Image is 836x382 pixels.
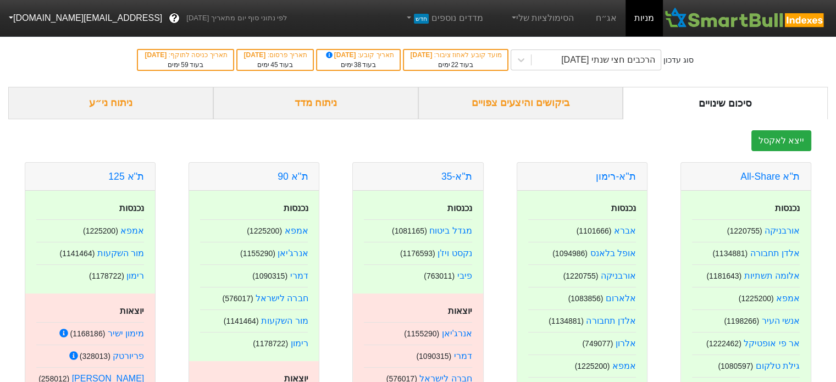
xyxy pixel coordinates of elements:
small: ( 1155290 ) [404,329,439,338]
a: אמפא [612,361,636,370]
div: בעוד ימים [243,60,308,70]
small: ( 1134881 ) [712,249,748,258]
a: אופל בלאנס [590,248,635,258]
small: ( 328013 ) [80,352,110,361]
a: אורבניקה [765,226,800,235]
small: ( 1225200 ) [83,226,118,235]
small: ( 1178722 ) [89,272,124,280]
a: אלומה תשתיות [744,271,800,280]
a: ת''א 90 [278,171,308,182]
a: אלרון [616,339,636,348]
a: פריורטק [113,351,144,361]
small: ( 576017 ) [222,294,253,303]
small: ( 1101666 ) [577,226,612,235]
strong: נכנסות [775,203,800,213]
small: ( 1198266 ) [724,317,759,325]
span: [DATE] [244,51,268,59]
small: ( 1220755 ) [563,272,599,280]
a: אורבניקה [601,271,636,280]
a: אלדן תחבורה [586,316,635,325]
a: אנשי העיר [762,316,800,325]
strong: נכנסות [611,203,636,213]
a: דמרי [454,351,472,361]
a: אנרג'יאן [278,248,308,258]
small: ( 749077 ) [582,339,613,348]
a: ת''א All-Share [740,171,800,182]
div: תאריך כניסה לתוקף : [143,50,227,60]
span: [DATE] [324,51,358,59]
strong: נכנסות [119,203,144,213]
strong: יוצאות [120,306,144,315]
small: ( 1225200 ) [575,362,610,370]
span: 59 [181,61,188,69]
span: 22 [451,61,458,69]
div: תאריך פרסום : [243,50,308,60]
div: הרכבים חצי שנתי [DATE] [561,53,655,67]
small: ( 1090315 ) [416,352,451,361]
a: מור השקעות [261,316,308,325]
small: ( 1168186 ) [70,329,105,338]
small: ( 1225200 ) [739,294,774,303]
small: ( 1094986 ) [552,249,588,258]
small: ( 1090315 ) [252,272,287,280]
a: מימון ישיר [108,329,144,338]
small: ( 1080597 ) [718,362,753,370]
a: מור השקעות [97,248,144,258]
a: אלדן תחבורה [750,248,800,258]
a: נקסט ויז'ן [438,248,472,258]
span: 45 [270,61,278,69]
div: בעוד ימים [409,60,502,70]
small: ( 1181643 ) [706,272,741,280]
a: דמרי [290,271,308,280]
a: פיבי [457,271,472,280]
div: ניתוח מדד [213,87,418,119]
a: אמפא [776,294,800,303]
a: רימון [290,339,308,348]
small: ( 1225200 ) [247,226,282,235]
small: ( 1178722 ) [253,339,288,348]
div: ניתוח ני״ע [8,87,213,119]
span: ? [171,11,178,26]
a: ת''א 125 [108,171,144,182]
small: ( 1083856 ) [568,294,604,303]
span: [DATE] [145,51,168,59]
span: לפי נתוני סוף יום מתאריך [DATE] [186,13,287,24]
span: [DATE] [411,51,434,59]
small: ( 1141464 ) [224,317,259,325]
a: גילת טלקום [756,361,800,370]
small: ( 763011 ) [424,272,455,280]
a: חברה לישראל [256,294,308,303]
strong: נכנסות [283,203,308,213]
div: תאריך קובע : [323,50,394,60]
a: אברא [614,226,636,235]
strong: יוצאות [448,306,472,315]
small: ( 1176593 ) [400,249,435,258]
a: מדדים נוספיםחדש [400,7,488,29]
a: אלארום [606,294,636,303]
span: 38 [354,61,361,69]
a: הסימולציות שלי [505,7,579,29]
small: ( 1222462 ) [706,339,741,348]
small: ( 1155290 ) [240,249,275,258]
small: ( 1220755 ) [727,226,762,235]
a: רימון [126,271,144,280]
div: בעוד ימים [143,60,227,70]
div: סיכום שינויים [623,87,828,119]
small: ( 1134881 ) [549,317,584,325]
div: בעוד ימים [323,60,394,70]
a: אמפא [284,226,308,235]
div: סוג עדכון [663,54,694,66]
a: אמפא [120,226,144,235]
small: ( 1141464 ) [59,249,95,258]
strong: נכנסות [447,203,472,213]
small: ( 1081165 ) [392,226,427,235]
a: ת"א-35 [441,171,472,182]
a: אר פי אופטיקל [744,339,800,348]
div: מועד קובע לאחוז ציבור : [409,50,502,60]
button: ייצא לאקסל [751,130,811,151]
div: ביקושים והיצעים צפויים [418,87,623,119]
a: אנרג'יאן [442,329,472,338]
a: מגדל ביטוח [429,226,472,235]
a: ת''א-רימון [596,171,636,182]
span: חדש [414,14,429,24]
